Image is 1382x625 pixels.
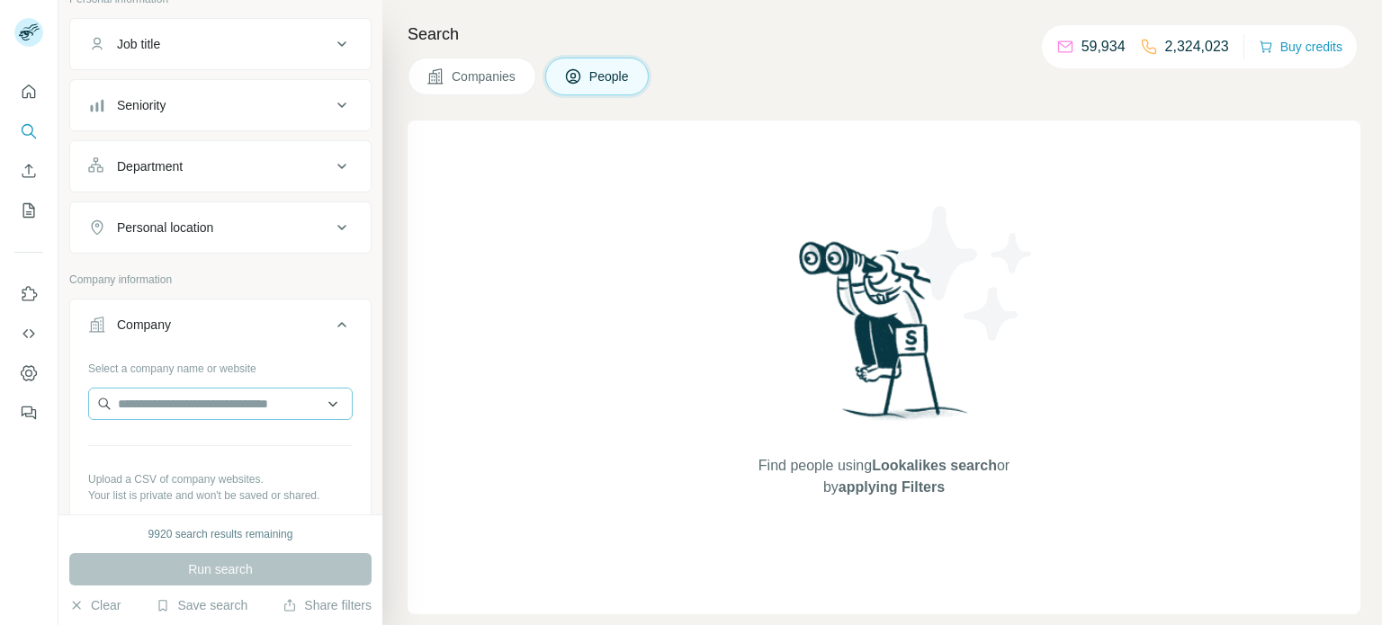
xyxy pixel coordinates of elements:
span: Companies [452,67,517,85]
button: Feedback [14,397,43,429]
button: Quick start [14,76,43,108]
img: Surfe Illustration - Woman searching with binoculars [791,237,978,437]
p: 59,934 [1081,36,1126,58]
div: Department [117,157,183,175]
div: 9920 search results remaining [148,526,293,542]
p: Company information [69,272,372,288]
span: People [589,67,631,85]
button: Clear [69,596,121,614]
img: Surfe Illustration - Stars [884,192,1046,354]
button: Search [14,115,43,147]
button: Enrich CSV [14,155,43,187]
button: Company [70,303,371,353]
h4: Search [408,22,1360,47]
p: Upload a CSV of company websites. [88,471,353,487]
button: Personal location [70,206,371,249]
p: Your list is private and won't be saved or shared. [88,487,353,504]
p: 2,324,023 [1165,36,1229,58]
button: Job title [70,22,371,66]
button: Seniority [70,84,371,127]
button: Department [70,145,371,188]
div: Personal location [117,219,213,237]
button: Use Surfe on LinkedIn [14,278,43,310]
button: Dashboard [14,357,43,389]
button: My lists [14,194,43,227]
div: Seniority [117,96,166,114]
span: applying Filters [839,479,945,495]
div: Company [117,316,171,334]
button: Use Surfe API [14,317,43,350]
div: Job title [117,35,160,53]
button: Save search [156,596,247,614]
div: Select a company name or website [88,353,353,377]
span: Lookalikes search [872,458,997,473]
span: Find people using or by [740,455,1028,498]
button: Buy credits [1259,34,1342,59]
button: Share filters [283,596,372,614]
